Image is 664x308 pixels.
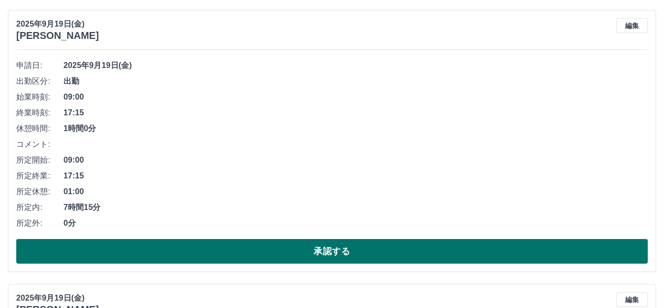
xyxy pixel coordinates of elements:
[16,30,99,41] h3: [PERSON_NAME]
[63,186,648,198] span: 01:00
[63,60,648,71] span: 2025年9月19日(金)
[63,123,648,135] span: 1時間0分
[616,18,648,33] button: 編集
[63,91,648,103] span: 09:00
[16,138,63,150] span: コメント:
[63,107,648,119] span: 17:15
[63,154,648,166] span: 09:00
[63,170,648,182] span: 17:15
[63,217,648,229] span: 0分
[16,217,63,229] span: 所定外:
[16,186,63,198] span: 所定休憩:
[616,292,648,307] button: 編集
[16,60,63,71] span: 申請日:
[16,75,63,87] span: 出勤区分:
[63,75,648,87] span: 出勤
[16,239,648,264] button: 承認する
[16,91,63,103] span: 始業時刻:
[16,292,99,304] p: 2025年9月19日(金)
[16,202,63,213] span: 所定内:
[16,154,63,166] span: 所定開始:
[16,107,63,119] span: 終業時刻:
[63,202,648,213] span: 7時間15分
[16,18,99,30] p: 2025年9月19日(金)
[16,123,63,135] span: 休憩時間:
[16,170,63,182] span: 所定終業:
